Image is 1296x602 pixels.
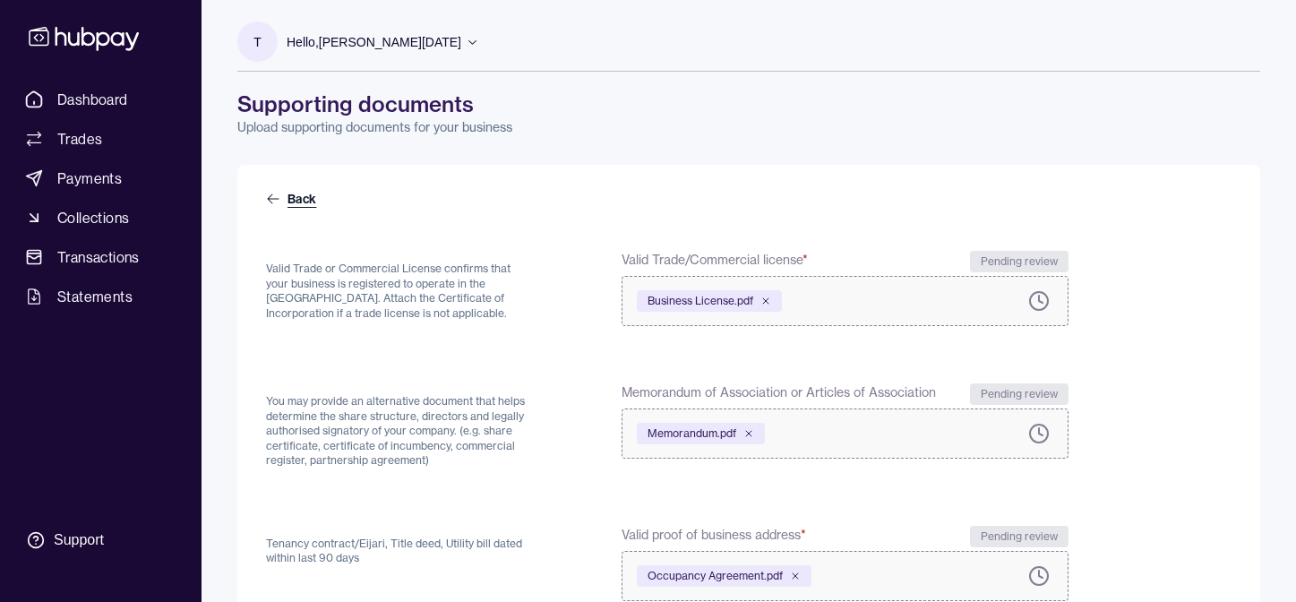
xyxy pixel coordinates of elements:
span: Statements [57,286,133,307]
div: Support [54,530,104,550]
p: Tenancy contract/Eijari, Title deed, Utility bill dated within last 90 days [266,537,536,566]
span: Valid proof of business address [622,526,806,547]
a: Trades [18,123,184,155]
span: Memorandum.pdf [648,426,736,441]
a: Statements [18,280,184,313]
div: Pending review [970,526,1069,547]
span: Payments [57,168,122,189]
span: Transactions [57,246,140,268]
p: Hello, [PERSON_NAME][DATE] [287,32,461,52]
a: Collections [18,202,184,234]
span: Dashboard [57,89,128,110]
span: Trades [57,128,102,150]
a: Dashboard [18,83,184,116]
span: Memorandum of Association or Articles of Association [622,383,936,405]
p: T [253,32,262,52]
span: Collections [57,207,129,228]
p: Valid Trade or Commercial License confirms that your business is registered to operate in the [GE... [266,262,536,321]
a: Payments [18,162,184,194]
span: Valid Trade/Commercial license [622,251,808,272]
p: You may provide an alternative document that helps determine the share structure, directors and l... [266,394,536,469]
div: Pending review [970,383,1069,405]
h1: Supporting documents [237,90,1260,118]
p: Upload supporting documents for your business [237,118,1260,136]
a: Support [18,521,184,559]
span: Business License.pdf [648,294,753,308]
span: Occupancy Agreement.pdf [648,569,783,583]
a: Back [266,190,320,208]
a: Transactions [18,241,184,273]
div: Pending review [970,251,1069,272]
